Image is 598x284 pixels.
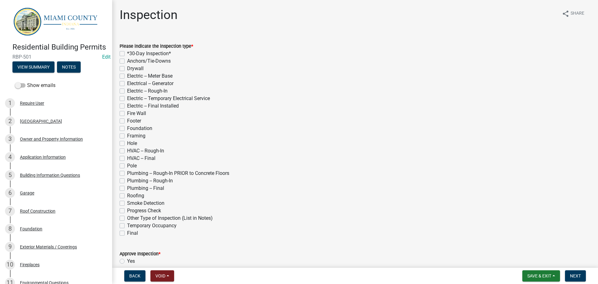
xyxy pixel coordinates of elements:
[5,188,15,198] div: 6
[120,252,160,256] label: Approve Inspection
[127,80,173,87] label: Electrical -- Generator
[5,224,15,234] div: 8
[20,262,40,267] div: Fireplaces
[12,7,102,36] img: Miami County, Indiana
[57,61,81,73] button: Notes
[120,44,193,49] label: Please indicate the inspection type
[20,173,80,177] div: Building Information Questions
[20,245,77,249] div: Exterior Materials / Coverings
[127,140,137,147] label: Hole
[5,260,15,270] div: 10
[127,50,171,57] label: *30-Day Inspection*
[127,117,141,125] label: Footer
[127,72,173,80] label: Electric -- Meter Base
[155,273,165,278] span: Void
[565,270,586,282] button: Next
[15,82,55,89] label: Show emails
[20,209,55,213] div: Roof Construction
[20,119,62,123] div: [GEOGRAPHIC_DATA]
[127,222,177,229] label: Temporary Occupancy
[20,191,34,195] div: Garage
[557,7,589,20] button: shareShare
[127,155,155,162] label: HVAC -- Final
[522,270,560,282] button: Save & Exit
[127,95,210,102] label: Electric -- Temporary Electrical Service
[102,54,111,60] wm-modal-confirm: Edit Application Number
[127,229,138,237] label: Final
[12,61,55,73] button: View Summary
[127,132,145,140] label: Framing
[5,152,15,162] div: 4
[12,65,55,70] wm-modal-confirm: Summary
[5,98,15,108] div: 1
[124,270,145,282] button: Back
[102,54,111,60] a: Edit
[127,258,135,265] label: Yes
[5,170,15,180] div: 5
[571,10,584,17] span: Share
[127,265,133,272] label: No
[20,155,66,159] div: Application Information
[127,65,144,72] label: Drywall
[20,137,83,141] div: Owner and Property Information
[127,162,137,170] label: Pole
[127,125,152,132] label: Foundation
[562,10,569,17] i: share
[20,101,44,105] div: Require User
[127,87,168,95] label: Electric -- Rough-In
[127,170,229,177] label: Plumbing -- Rough-In PRIOR to Concrete Floors
[12,54,100,60] span: RBP-501
[12,43,107,52] h4: Residential Building Permits
[127,192,144,200] label: Roofing
[20,227,42,231] div: Foundation
[127,177,173,185] label: Plumbing -- Rough-In
[5,116,15,126] div: 2
[570,273,581,278] span: Next
[57,65,81,70] wm-modal-confirm: Notes
[5,206,15,216] div: 7
[127,207,161,214] label: Progress Check
[127,110,146,117] label: Fire Wall
[127,102,179,110] label: Electric -- Final Installed
[127,200,164,207] label: Smoke Detection
[127,57,171,65] label: Anchors/Tie-Downs
[527,273,551,278] span: Save & Exit
[127,185,164,192] label: Plumbing -- Final
[129,273,140,278] span: Back
[5,134,15,144] div: 3
[127,214,213,222] label: Other Type of Inspection (List in Notes)
[120,7,178,22] h1: Inspection
[127,147,164,155] label: HVAC -- Rough-In
[5,242,15,252] div: 9
[150,270,174,282] button: Void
